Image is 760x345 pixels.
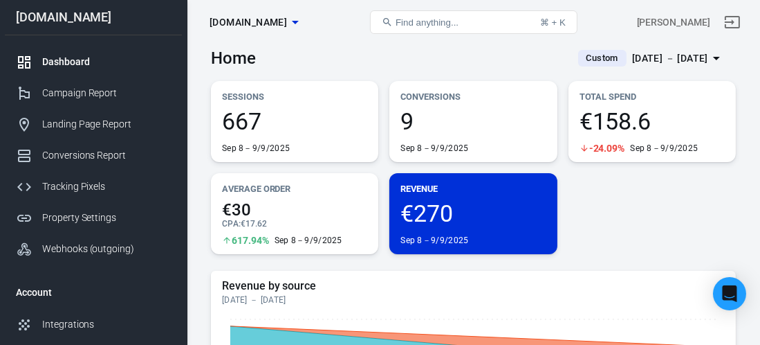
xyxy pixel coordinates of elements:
div: [DOMAIN_NAME] [5,11,182,24]
span: bydanijela.com [210,14,287,31]
div: Dashboard [42,55,171,69]
span: Custom [581,51,624,65]
div: Sep 8－9/9/2025 [400,143,468,154]
div: Sep 8－9/9/2025 [222,143,290,154]
a: Integrations [5,309,182,340]
button: Find anything...⌘ + K [370,10,577,34]
span: Find anything... [396,17,458,28]
span: CPA : [222,219,241,229]
h5: Revenue by source [222,279,725,293]
div: Open Intercom Messenger [713,277,746,310]
div: Integrations [42,317,171,332]
div: Sep 8－9/9/2025 [400,235,468,246]
a: Landing Page Report [5,109,182,140]
a: Webhooks (outgoing) [5,233,182,265]
div: Tracking Pixels [42,179,171,194]
p: Sessions [222,89,367,104]
div: Account id: nqVmnGQH [637,15,710,30]
a: Campaign Report [5,78,182,109]
div: Conversions Report [42,148,171,163]
span: -24.09% [589,143,625,153]
div: Campaign Report [42,86,171,100]
a: Sign out [716,6,749,39]
p: Average Order [222,182,367,196]
p: Total Spend [580,89,725,104]
li: Account [5,276,182,309]
span: €158.6 [580,109,725,133]
span: €270 [400,202,546,225]
a: Dashboard [5,46,182,78]
span: 9 [400,109,546,133]
div: Property Settings [42,211,171,225]
div: ⌘ + K [540,17,566,28]
div: [DATE] － [DATE] [222,294,725,306]
a: Conversions Report [5,140,182,171]
p: Revenue [400,182,546,196]
p: Conversions [400,89,546,104]
span: €30 [222,202,367,218]
div: [DATE] － [DATE] [632,50,708,67]
div: Sep 8－9/9/2025 [275,235,342,246]
h3: Home [211,48,256,68]
span: 617.94% [232,236,269,245]
button: [DOMAIN_NAME] [204,10,304,35]
span: €17.62 [241,219,267,229]
div: Sep 8－9/9/2025 [630,143,698,154]
div: Webhooks (outgoing) [42,242,171,256]
button: Custom[DATE] － [DATE] [567,47,736,70]
div: Landing Page Report [42,117,171,132]
a: Property Settings [5,202,182,233]
span: 667 [222,109,367,133]
a: Tracking Pixels [5,171,182,202]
